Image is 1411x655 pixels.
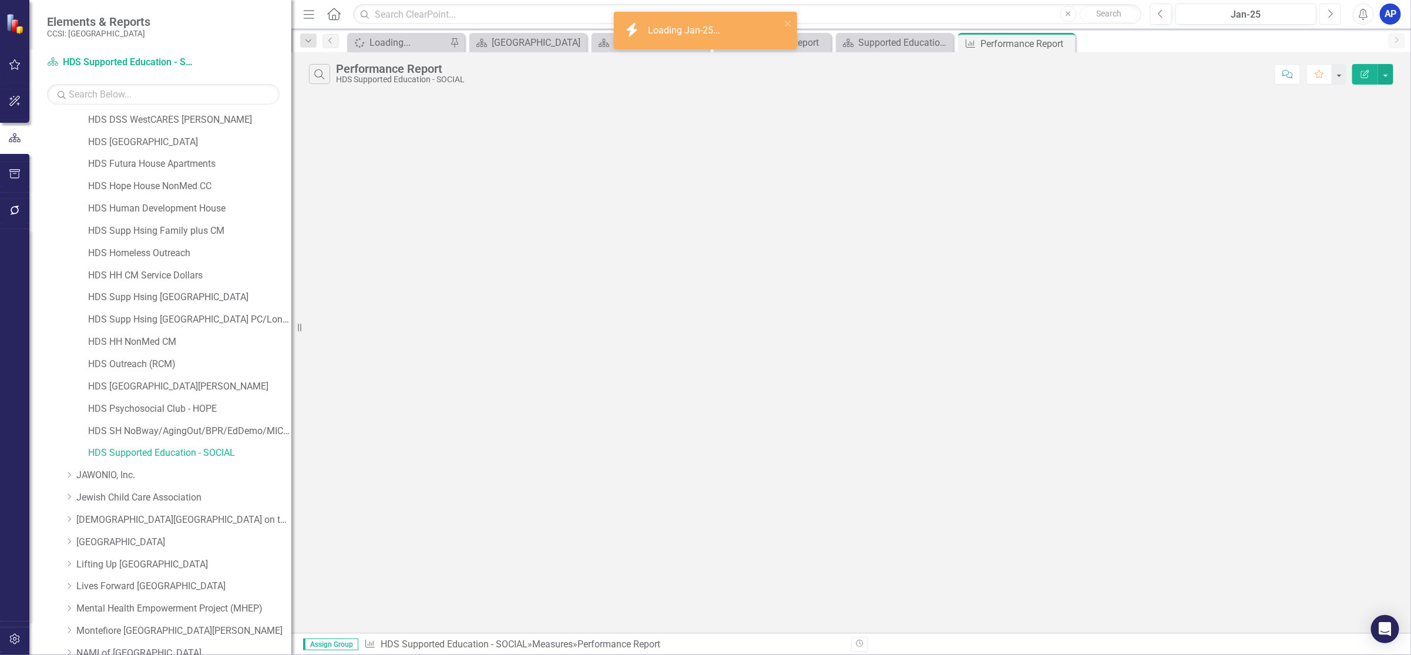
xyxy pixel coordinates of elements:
a: HDS Human Development House [88,202,291,216]
a: Supported Education - SOCIAL Landing Page [839,35,950,50]
a: [DEMOGRAPHIC_DATA][GEOGRAPHIC_DATA] on the [PERSON_NAME] [76,513,291,527]
button: Jan-25 [1175,4,1316,25]
a: HDS Supported Education - SOCIAL [88,446,291,460]
input: Search ClearPoint... [353,4,1141,25]
a: JAWONIO, Inc. [76,469,291,482]
span: Elements & Reports [47,15,150,29]
div: Performance Report [980,36,1073,51]
div: Performance Report [336,62,465,75]
div: HDS Supported Education - SOCIAL [336,75,465,84]
a: Montefiore [GEOGRAPHIC_DATA][PERSON_NAME] [76,624,291,638]
a: [GEOGRAPHIC_DATA] [76,536,291,549]
div: Loading Jan-25... [648,24,723,38]
div: » » [364,638,842,651]
a: Jewish Child Care Association [76,491,291,505]
a: HDS Supported Education - SOCIAL [381,639,528,650]
div: [GEOGRAPHIC_DATA] [492,35,584,50]
a: HDS Supp Hsing [GEOGRAPHIC_DATA] PC/Long Stay [88,313,291,327]
a: Loading... [350,35,447,50]
a: HDS Supp Hsing Family plus CM [88,224,291,238]
button: AP [1380,4,1401,25]
a: HDS - Hope House - NonMed CC Landing Page [594,35,706,50]
a: HDS SH NoBway/AgingOut/BPR/EdDemo/MICAHomeless [88,425,291,438]
a: HDS HH NonMed CM [88,335,291,349]
a: HDS [GEOGRAPHIC_DATA][PERSON_NAME] [88,380,291,394]
a: HDS Futura House Apartments [88,157,291,171]
a: HDS Homeless Outreach [88,247,291,260]
button: close [784,16,792,30]
span: Assign Group [303,639,358,650]
a: HDS Hope House NonMed CC [88,180,291,193]
a: HDS [GEOGRAPHIC_DATA] [88,136,291,149]
div: Jan-25 [1180,8,1312,22]
div: Open Intercom Messenger [1371,615,1399,643]
a: [GEOGRAPHIC_DATA] [472,35,584,50]
a: Lives Forward [GEOGRAPHIC_DATA] [76,580,291,593]
a: HDS DSS WestCARES [PERSON_NAME] [88,113,291,127]
input: Search Below... [47,84,280,105]
a: HDS Supp Hsing [GEOGRAPHIC_DATA] [88,291,291,304]
a: HDS Supported Education - SOCIAL [47,56,194,69]
a: HDS Outreach (RCM) [88,358,291,371]
img: ClearPoint Strategy [6,13,26,33]
span: Search [1096,9,1121,18]
div: Loading... [369,35,447,50]
div: Supported Education - SOCIAL Landing Page [858,35,950,50]
small: CCSI: [GEOGRAPHIC_DATA] [47,29,150,38]
div: Performance Report [577,639,660,650]
a: HDS Psychosocial Club - HOPE [88,402,291,416]
a: HDS HH CM Service Dollars [88,269,291,283]
a: Mental Health Empowerment Project (MHEP) [76,602,291,616]
a: Measures [532,639,573,650]
button: Search [1080,6,1138,22]
a: Lifting Up [GEOGRAPHIC_DATA] [76,558,291,572]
